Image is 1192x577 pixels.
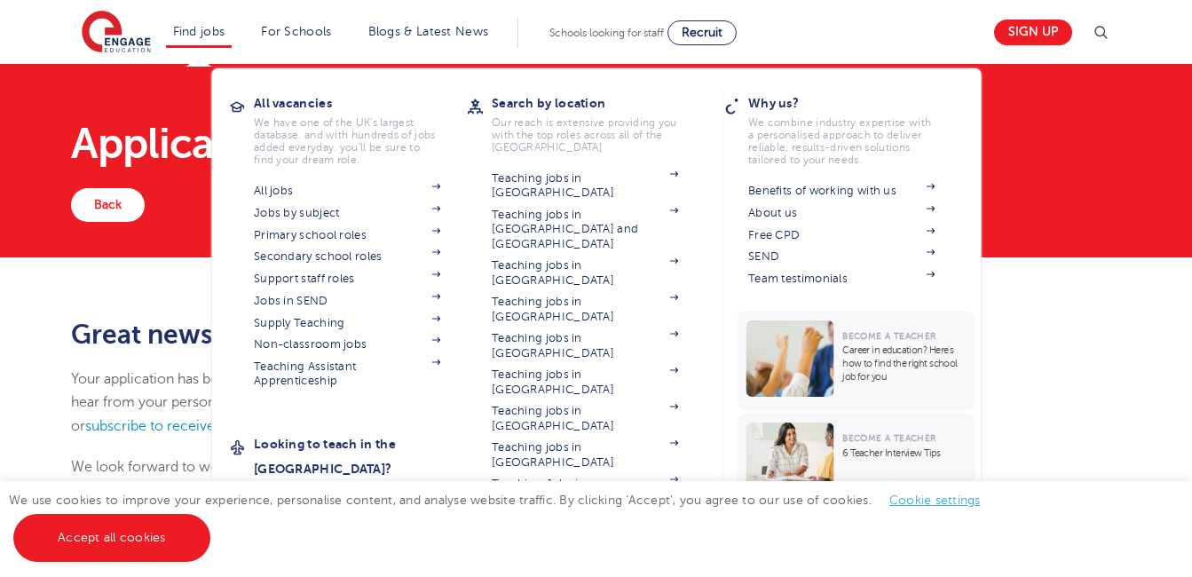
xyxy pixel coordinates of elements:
h3: Why us? [748,91,961,115]
a: SEND [748,249,935,264]
img: Engage Education [82,11,151,55]
a: Sign up [994,20,1072,45]
p: We combine industry expertise with a personalised approach to deliver reliable, results-driven so... [748,116,935,166]
a: Non-classroom jobs [254,337,440,352]
a: All jobs [254,184,440,198]
h2: Great news! [71,320,762,350]
a: Jobs by subject [254,206,440,220]
span: Recruit [682,26,722,39]
a: Teaching jobs in [GEOGRAPHIC_DATA] [492,331,678,360]
a: Team testimonials [748,272,935,286]
h1: Application Confirmation [71,123,1121,165]
a: Free CPD [748,228,935,242]
a: Become a TeacherCareer in education? Here’s how to find the right school job for you [737,312,979,410]
h3: All vacancies [254,91,467,115]
a: Cookie settings [889,494,981,507]
a: Jobs in SEND [254,294,440,308]
a: All vacanciesWe have one of the UK's largest database. and with hundreds of jobs added everyday. ... [254,91,467,166]
a: Become a Teacher6 Teacher Interview Tips [737,414,979,508]
a: For Schools [261,25,331,38]
a: Teaching Jobs in [GEOGRAPHIC_DATA] [492,477,678,506]
p: 6 Teacher Interview Tips [842,447,966,460]
a: Teaching jobs in [GEOGRAPHIC_DATA] [492,171,678,201]
a: Teaching jobs in [GEOGRAPHIC_DATA] [492,440,678,470]
a: About us [748,206,935,220]
a: Teaching jobs in [GEOGRAPHIC_DATA] [492,295,678,324]
span: Become a Teacher [842,433,935,443]
p: We look forward to working with you! [71,455,762,478]
a: Teaching Assistant Apprenticeship [254,360,440,389]
a: Secondary school roles [254,249,440,264]
a: Benefits of working with us [748,184,935,198]
a: Looking to teach in the [GEOGRAPHIC_DATA]?We've supported teachers from all over the world to rel... [254,431,467,557]
a: Back [71,188,145,222]
a: Find jobs [173,25,225,38]
a: Teaching jobs in [GEOGRAPHIC_DATA] [492,368,678,397]
h3: Search by location [492,91,705,115]
p: Career in education? Here’s how to find the right school job for you [842,344,966,383]
p: We have one of the UK's largest database. and with hundreds of jobs added everyday. you'll be sur... [254,116,440,166]
a: Accept all cookies [13,514,210,562]
span: Schools looking for staff [549,27,664,39]
a: Teaching jobs in [GEOGRAPHIC_DATA] [492,258,678,288]
span: Become a Teacher [842,331,935,341]
p: Our reach is extensive providing you with the top roles across all of the [GEOGRAPHIC_DATA] [492,116,678,154]
a: Why us?We combine industry expertise with a personalised approach to deliver reliable, results-dr... [748,91,961,166]
a: Supply Teaching [254,316,440,330]
a: Teaching jobs in [GEOGRAPHIC_DATA] [492,404,678,433]
a: Blogs & Latest News [368,25,489,38]
span: We use cookies to improve your experience, personalise content, and analyse website traffic. By c... [9,494,999,544]
a: Teaching jobs in [GEOGRAPHIC_DATA] and [GEOGRAPHIC_DATA] [492,208,678,251]
a: subscribe to receive updates from Engage [85,418,354,434]
a: Primary school roles [254,228,440,242]
a: Support staff roles [254,272,440,286]
a: Recruit [667,20,737,45]
h3: Looking to teach in the [GEOGRAPHIC_DATA]? [254,431,467,481]
p: Your application has been submitted and our team will get right to work matching you to this role... [71,368,762,438]
a: Search by locationOur reach is extensive providing you with the top roles across all of the [GEOG... [492,91,705,154]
